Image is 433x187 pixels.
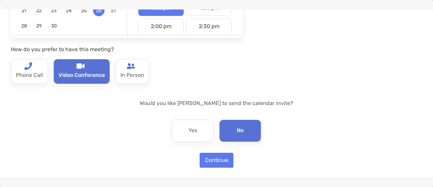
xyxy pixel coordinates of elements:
p: Video Conference [59,70,105,81]
p: How do you prefer to have this meeting? [11,45,243,54]
span: 24 [63,8,74,14]
div: 2:00 pm [138,19,184,34]
img: type-call [76,62,85,70]
span: 26 [93,8,105,14]
p: Phone Call [16,70,43,81]
span: 28 [18,23,30,29]
p: Yes [188,125,197,136]
span: 23 [48,8,60,14]
p: No [237,125,244,136]
span: 25 [78,8,90,14]
img: type-call [127,62,135,70]
div: 2:30 pm [186,19,232,34]
span: 29 [33,23,45,29]
span: 30 [48,23,60,29]
span: 21 [18,8,30,14]
p: Would you like [PERSON_NAME] to send the calendar invite? [11,99,422,107]
p: In Person [120,70,144,81]
span: 27 [108,8,119,14]
span: 22 [33,8,45,14]
button: Continue [200,153,233,168]
img: type-call [24,62,32,70]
